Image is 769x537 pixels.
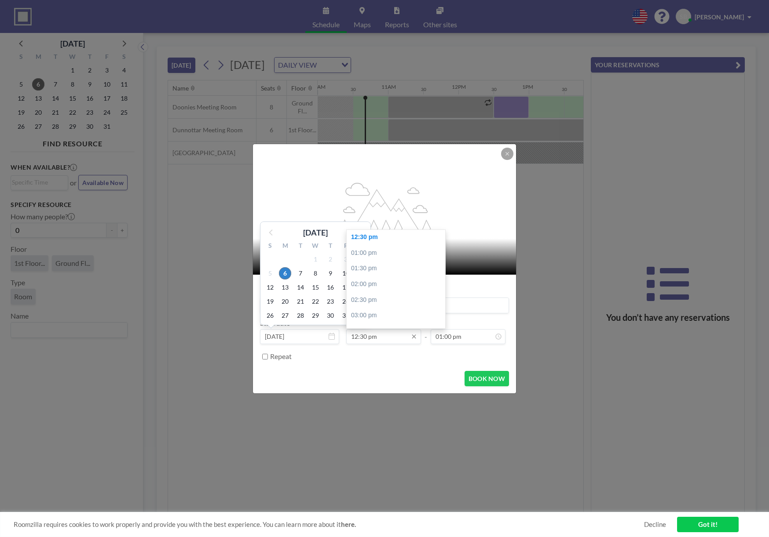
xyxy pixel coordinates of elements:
div: 02:30 pm [347,292,445,308]
a: here. [341,520,356,528]
a: Got it! [677,517,739,532]
div: 12:30 pm [347,229,445,245]
div: 01:30 pm [347,261,445,276]
a: Decline [644,520,666,529]
div: 02:00 pm [347,276,445,292]
label: Repeat [270,352,292,361]
span: - [425,322,427,341]
button: BOOK NOW [465,371,509,386]
span: Roomzilla requires cookies to work properly and provide you with the best experience. You can lea... [14,520,644,529]
div: 01:00 pm [347,245,445,261]
div: 03:00 pm [347,308,445,323]
div: 03:30 pm [347,323,445,339]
